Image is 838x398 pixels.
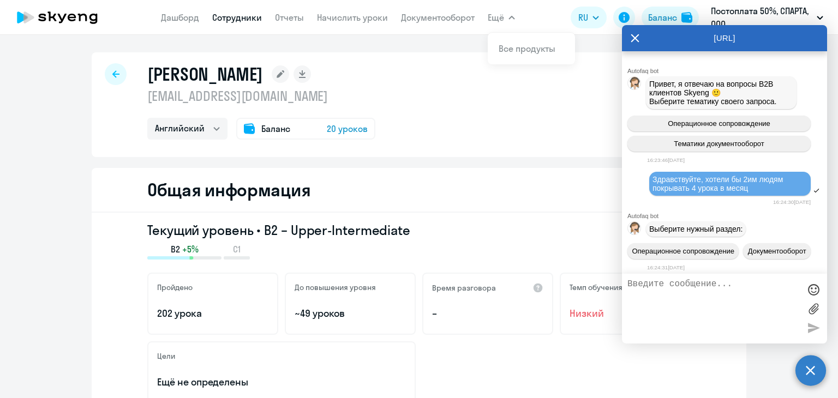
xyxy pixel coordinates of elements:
span: Ещё [488,11,504,24]
p: [EMAIL_ADDRESS][DOMAIN_NAME] [147,87,375,105]
button: Балансbalance [642,7,699,28]
p: ~49 уроков [295,306,406,321]
span: C1 [233,243,241,255]
div: Баланс [648,11,677,24]
button: Ещё [488,7,515,28]
button: Тематики документооборот [627,136,811,152]
a: Отчеты [275,12,304,23]
h2: Общая информация [147,179,310,201]
p: Постоплата 50%, СПАРТА, ООО [711,4,812,31]
h5: Время разговора [432,283,496,293]
h3: Текущий уровень • B2 – Upper-Intermediate [147,221,691,239]
div: Autofaq bot [627,213,827,219]
span: +5% [182,243,199,255]
img: balance [681,12,692,23]
button: Операционное сопровождение [627,116,811,131]
span: Баланс [261,122,290,135]
span: Выберите нужный раздел: [649,225,743,233]
span: Документооборот [748,247,806,255]
button: Операционное сопровождение [627,243,739,259]
span: RU [578,11,588,24]
h5: Цели [157,351,175,361]
span: Операционное сопровождение [668,119,770,128]
a: Начислить уроки [317,12,388,23]
h5: Темп обучения [570,282,622,292]
time: 16:24:30[DATE] [773,199,811,205]
p: 202 урока [157,306,268,321]
time: 16:24:31[DATE] [647,264,685,270]
p: Ещё не определены [157,375,406,389]
p: – [432,306,543,321]
span: Тематики документооборот [674,140,764,148]
time: 16:23:46[DATE] [647,157,685,163]
a: Дашборд [161,12,199,23]
span: Операционное сопровождение [632,247,734,255]
span: Привет, я отвечаю на вопросы B2B клиентов Skyeng 🙂 Выберите тематику своего запроса. [649,80,777,106]
button: Постоплата 50%, СПАРТА, ООО [705,4,829,31]
span: Здравствуйте, хотели бы 2им людям покрывать 4 урока в месяц [653,175,785,192]
a: Документооборот [401,12,475,23]
span: 20 уроков [327,122,368,135]
button: Документооборот [743,243,811,259]
img: bot avatar [628,77,642,93]
h1: [PERSON_NAME] [147,63,263,85]
button: RU [571,7,607,28]
a: Сотрудники [212,12,262,23]
label: Лимит 10 файлов [805,300,822,317]
span: B2 [171,243,180,255]
img: bot avatar [628,222,642,238]
span: Низкий [570,306,681,321]
h5: Пройдено [157,282,193,292]
a: Все продукты [499,43,555,54]
h5: До повышения уровня [295,282,376,292]
div: Autofaq bot [627,68,827,74]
